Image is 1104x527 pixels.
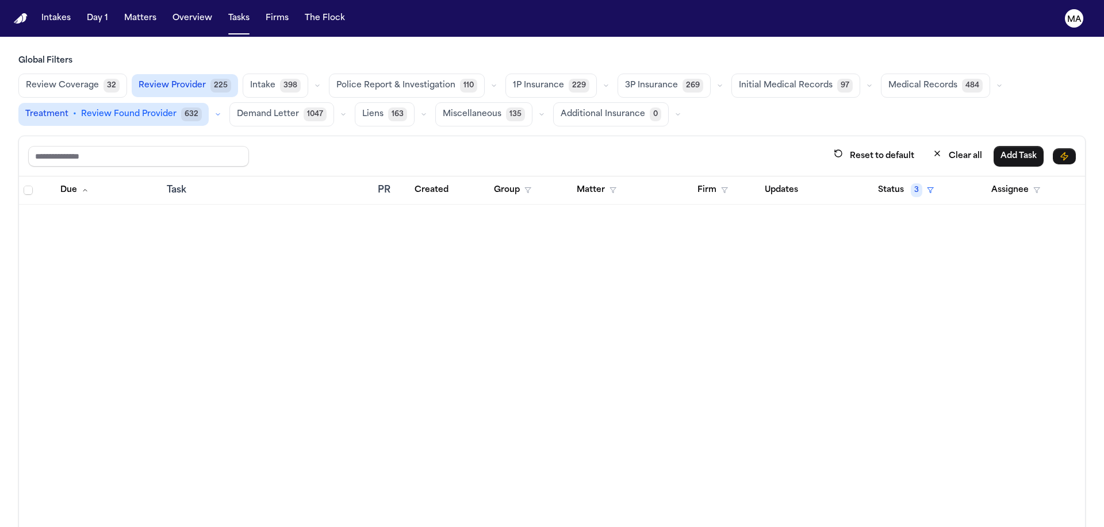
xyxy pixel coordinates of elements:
[435,102,532,126] button: Miscellaneous135
[224,8,254,29] button: Tasks
[691,180,735,201] button: Firm
[329,74,485,98] button: Police Report & Investigation110
[513,80,564,91] span: 1P Insurance
[24,186,33,195] span: Select all
[618,74,711,98] button: 3P Insurance269
[758,180,805,201] button: Updates
[304,107,327,121] span: 1047
[25,109,68,120] span: Treatment
[82,8,113,29] button: Day 1
[237,109,299,120] span: Demand Letter
[26,80,99,91] span: Review Coverage
[243,74,308,98] button: Intake398
[167,183,369,197] div: Task
[81,109,177,120] span: Review Found Provider
[1067,16,1082,24] text: MA
[443,109,501,120] span: Miscellaneous
[132,74,238,97] button: Review Provider225
[388,107,407,121] span: 163
[881,74,990,98] button: Medical Records484
[625,80,678,91] span: 3P Insurance
[18,55,1086,67] h3: Global Filters
[18,103,209,126] button: Treatment•Review Found Provider632
[739,80,833,91] span: Initial Medical Records
[505,74,597,98] button: 1P Insurance229
[250,80,275,91] span: Intake
[103,79,120,93] span: 32
[561,109,645,120] span: Additional Insurance
[994,146,1044,167] button: Add Task
[73,109,76,120] span: •
[181,107,202,121] span: 632
[569,79,589,93] span: 229
[827,145,921,167] button: Reset to default
[1053,148,1076,164] button: Immediate Task
[506,107,525,121] span: 135
[871,180,941,201] button: Status3
[336,80,455,91] span: Police Report & Investigation
[487,180,538,201] button: Group
[378,183,398,197] div: PR
[911,183,922,197] span: 3
[570,180,623,201] button: Matter
[362,109,384,120] span: Liens
[210,79,231,93] span: 225
[53,180,95,201] button: Due
[14,13,28,24] img: Finch Logo
[261,8,293,29] button: Firms
[139,80,206,91] span: Review Provider
[18,74,127,98] button: Review Coverage32
[926,145,989,167] button: Clear all
[683,79,703,93] span: 269
[460,79,477,93] span: 110
[553,102,669,126] button: Additional Insurance0
[888,80,957,91] span: Medical Records
[300,8,350,29] button: The Flock
[229,102,334,126] button: Demand Letter1047
[984,180,1047,201] button: Assignee
[168,8,217,29] button: Overview
[355,102,415,126] button: Liens163
[14,13,28,24] a: Home
[837,79,853,93] span: 97
[731,74,860,98] button: Initial Medical Records97
[37,8,75,29] button: Intakes
[650,107,661,121] span: 0
[408,180,455,201] button: Created
[280,79,301,93] span: 398
[120,8,161,29] button: Matters
[962,79,983,93] span: 484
